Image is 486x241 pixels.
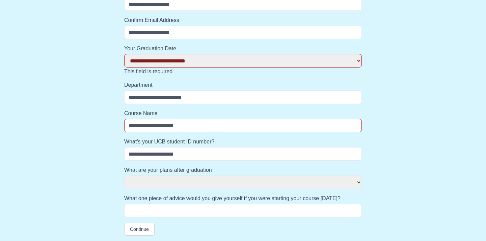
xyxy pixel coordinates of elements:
label: What’s your UCB student ID number? [124,138,362,146]
label: What one piece of advice would you give yourself if you were starting your course [DATE]? [124,194,362,203]
label: Course Name [124,109,362,117]
label: What are your plans after graduation [124,166,362,174]
label: Department [124,81,362,89]
button: Continue [124,223,155,236]
label: Your Graduation Date [124,45,362,53]
span: This field is required [124,69,172,74]
label: Confirm Email Address [124,16,362,24]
